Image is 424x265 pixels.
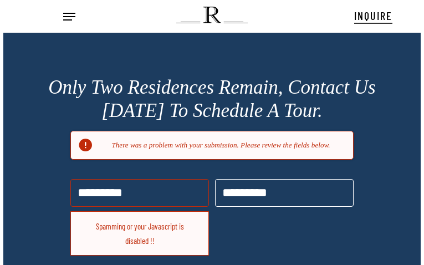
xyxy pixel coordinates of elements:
h2: Only Two Residences Remain, Contact Us [DATE] To Schedule A Tour. [45,76,379,123]
div: Spamming or your Javascript is disabled !! [70,211,209,256]
a: Navigation Menu [63,11,75,22]
h2: There was a problem with your submission. Please review the fields below. [98,140,344,150]
span: INQUIRE [354,9,392,22]
a: INQUIRE [354,3,392,27]
img: The Regent [176,7,248,23]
